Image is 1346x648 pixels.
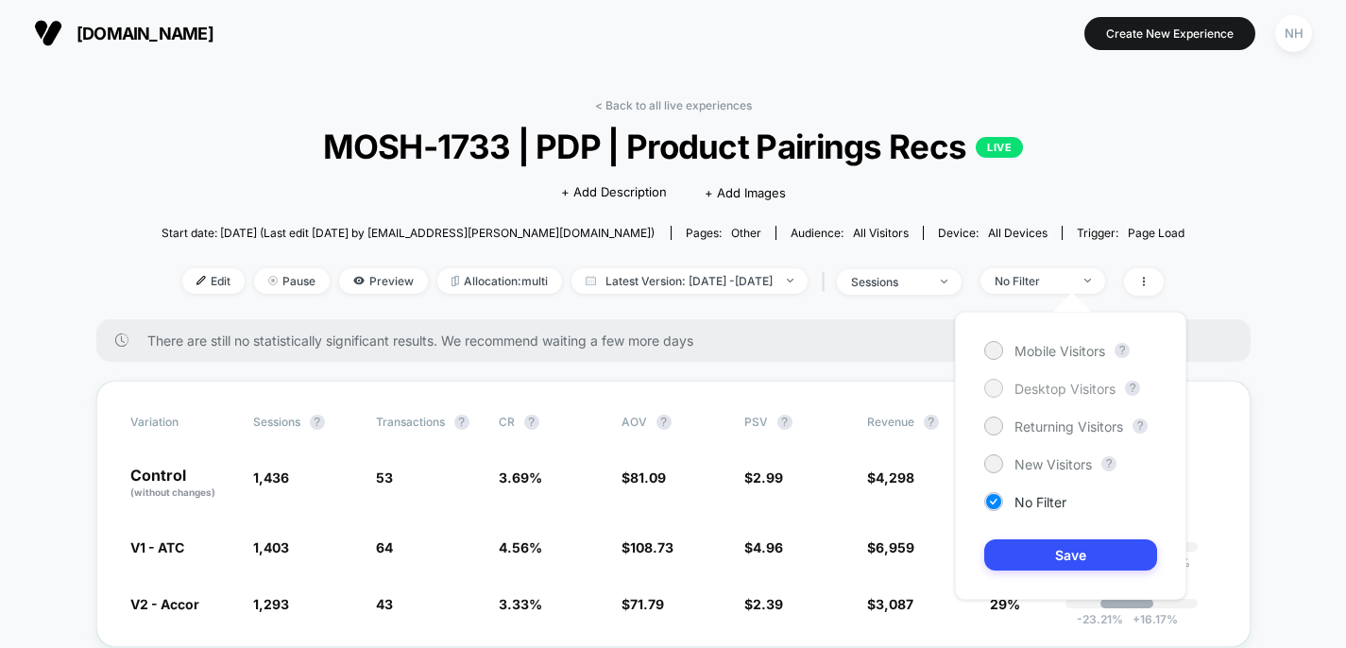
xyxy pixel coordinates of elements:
[941,280,947,283] img: end
[976,137,1023,158] p: LIVE
[1014,381,1116,397] span: Desktop Visitors
[253,596,289,612] span: 1,293
[499,415,515,429] span: CR
[753,596,783,612] span: 2.39
[1077,226,1184,240] div: Trigger:
[817,268,837,296] span: |
[1123,612,1178,626] span: 16.17 %
[1014,456,1092,472] span: New Visitors
[376,415,445,429] span: Transactions
[1133,612,1140,626] span: +
[130,539,184,555] span: V1 - ATC
[656,415,672,430] button: ?
[924,415,939,430] button: ?
[1084,17,1255,50] button: Create New Experience
[753,469,783,486] span: 2.99
[499,596,542,612] span: 3.33 %
[622,539,673,555] span: $
[630,469,666,486] span: 81.09
[28,18,219,48] button: [DOMAIN_NAME]
[1084,279,1091,282] img: end
[630,596,664,612] span: 71.79
[147,333,1213,349] span: There are still no statistically significant results. We recommend waiting a few more days
[851,275,927,289] div: sessions
[984,539,1157,571] button: Save
[196,276,206,285] img: edit
[376,469,393,486] span: 53
[744,415,768,429] span: PSV
[253,415,300,429] span: Sessions
[162,226,655,240] span: Start date: [DATE] (Last edit [DATE] by [EMAIL_ADDRESS][PERSON_NAME][DOMAIN_NAME])
[1014,494,1066,510] span: No Filter
[499,539,542,555] span: 4.56 %
[923,226,1062,240] span: Device:
[376,596,393,612] span: 43
[995,274,1070,288] div: No Filter
[686,226,761,240] div: Pages:
[253,469,289,486] span: 1,436
[499,469,542,486] span: 3.69 %
[744,596,783,612] span: $
[630,539,673,555] span: 108.73
[34,19,62,47] img: Visually logo
[561,183,667,202] span: + Add Description
[867,415,914,429] span: Revenue
[254,268,330,294] span: Pause
[1133,418,1148,434] button: ?
[744,469,783,486] span: $
[853,226,909,240] span: All Visitors
[571,268,808,294] span: Latest Version: [DATE] - [DATE]
[130,486,215,498] span: (without changes)
[791,226,909,240] div: Audience:
[1269,14,1318,53] button: NH
[130,596,199,612] span: V2 - Accor
[586,276,596,285] img: calendar
[876,469,914,486] span: 4,298
[437,268,562,294] span: Allocation: multi
[731,226,761,240] span: other
[182,268,245,294] span: Edit
[876,596,913,612] span: 3,087
[787,279,793,282] img: end
[1125,381,1140,396] button: ?
[753,539,783,555] span: 4.96
[1014,343,1105,359] span: Mobile Visitors
[622,596,664,612] span: $
[130,415,234,430] span: Variation
[595,98,752,112] a: < Back to all live experiences
[77,24,213,43] span: [DOMAIN_NAME]
[876,539,914,555] span: 6,959
[622,469,666,486] span: $
[744,539,783,555] span: $
[454,415,469,430] button: ?
[376,539,393,555] span: 64
[213,127,1133,166] span: MOSH-1733 | PDP | Product Pairings Recs
[1115,343,1130,358] button: ?
[130,468,234,500] p: Control
[524,415,539,430] button: ?
[867,596,913,612] span: $
[339,268,428,294] span: Preview
[1275,15,1312,52] div: NH
[253,539,289,555] span: 1,403
[1014,418,1123,435] span: Returning Visitors
[867,539,914,555] span: $
[867,469,914,486] span: $
[622,415,647,429] span: AOV
[1077,612,1123,626] span: -23.21 %
[1101,456,1116,471] button: ?
[988,226,1048,240] span: all devices
[777,415,792,430] button: ?
[1128,226,1184,240] span: Page Load
[310,415,325,430] button: ?
[452,276,459,286] img: rebalance
[268,276,278,285] img: end
[705,185,786,200] span: + Add Images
